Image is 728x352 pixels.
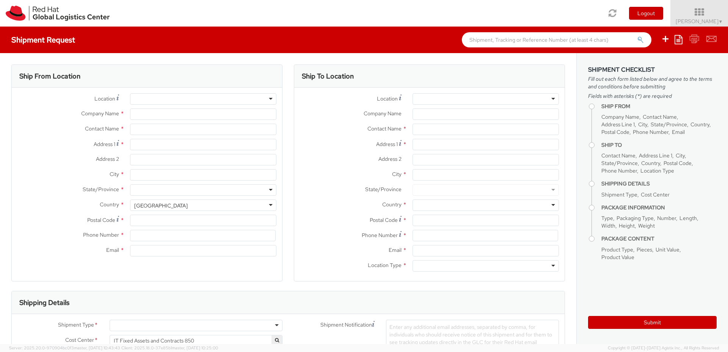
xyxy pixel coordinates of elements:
span: Packaging Type [617,215,654,222]
span: Phone Number [83,231,119,238]
span: Phone Number [633,129,668,135]
span: Height [619,222,635,229]
div: [GEOGRAPHIC_DATA] [134,202,188,209]
span: State/Province [83,186,119,193]
span: State/Province [365,186,402,193]
span: Email [672,129,685,135]
span: Shipment Type [58,321,94,330]
span: Postal Code [664,160,692,167]
span: Address 2 [96,156,119,162]
span: State/Province [601,160,638,167]
span: Email [106,247,119,253]
span: master, [DATE] 10:25:00 [172,345,218,350]
span: Address 2 [378,156,402,162]
span: Copyright © [DATE]-[DATE] Agistix Inc., All Rights Reserved [608,345,719,351]
span: Product Type [601,246,633,253]
span: Postal Code [87,217,115,223]
span: master, [DATE] 10:43:43 [74,345,120,350]
span: Product Value [601,254,634,261]
span: Location Type [368,262,402,269]
span: State/Province [651,121,687,128]
span: Location [94,95,115,102]
span: Shipment Type [601,191,637,198]
span: Location Type [640,167,674,174]
span: Company Name [364,110,402,117]
span: Address Line 1 [601,121,635,128]
span: Number [657,215,676,222]
h4: Package Information [601,205,717,211]
span: Postal Code [370,217,398,223]
h3: Shipment Checklist [588,66,717,73]
span: City [676,152,685,159]
span: Unit Value [656,246,679,253]
span: Country [641,160,660,167]
span: Contact Name [85,125,119,132]
h3: Shipping Details [19,299,69,306]
span: Email [389,247,402,253]
span: Fields with asterisks (*) are required [588,92,717,100]
button: Logout [629,7,663,20]
span: IT Fixed Assets and Contracts 850 [114,337,278,344]
h4: Ship To [601,142,717,148]
span: Client: 2025.18.0-37e85b1 [121,345,218,350]
h3: Ship From Location [19,72,80,80]
span: IT Fixed Assets and Contracts 850 [110,335,282,346]
h4: Shipping Details [601,181,717,187]
span: City [392,171,402,178]
span: Pieces [637,246,652,253]
h4: Ship From [601,104,717,109]
span: Company Name [81,110,119,117]
span: [PERSON_NAME] [676,18,723,25]
h4: Package Content [601,236,717,242]
button: Submit [588,316,717,329]
span: Cost Center [65,336,94,345]
span: Address 1 [94,141,115,148]
h3: Ship To Location [302,72,354,80]
span: Postal Code [601,129,629,135]
span: Country [690,121,709,128]
span: Phone Number [362,232,398,239]
span: Fill out each form listed below and agree to the terms and conditions before submitting [588,75,717,90]
span: Company Name [601,113,639,120]
span: Contact Name [643,113,677,120]
span: Phone Number [601,167,637,174]
span: Shipment Notification [320,321,372,329]
span: Contact Name [367,125,402,132]
span: ▼ [719,19,723,25]
span: Cost Center [641,191,670,198]
span: Country [382,201,402,208]
span: Country [100,201,119,208]
span: Address Line 1 [639,152,672,159]
span: Address 1 [376,141,398,148]
span: Width [601,222,615,229]
span: City [638,121,647,128]
span: Weight [638,222,655,229]
span: Location [377,95,398,102]
img: rh-logistics-00dfa346123c4ec078e1.svg [6,6,110,21]
span: Contact Name [601,152,635,159]
span: City [110,171,119,178]
h4: Shipment Request [11,36,75,44]
input: Shipment, Tracking or Reference Number (at least 4 chars) [462,32,651,47]
span: Length [679,215,697,222]
span: Server: 2025.20.0-970904bc0f3 [9,345,120,350]
span: Type [601,215,613,222]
